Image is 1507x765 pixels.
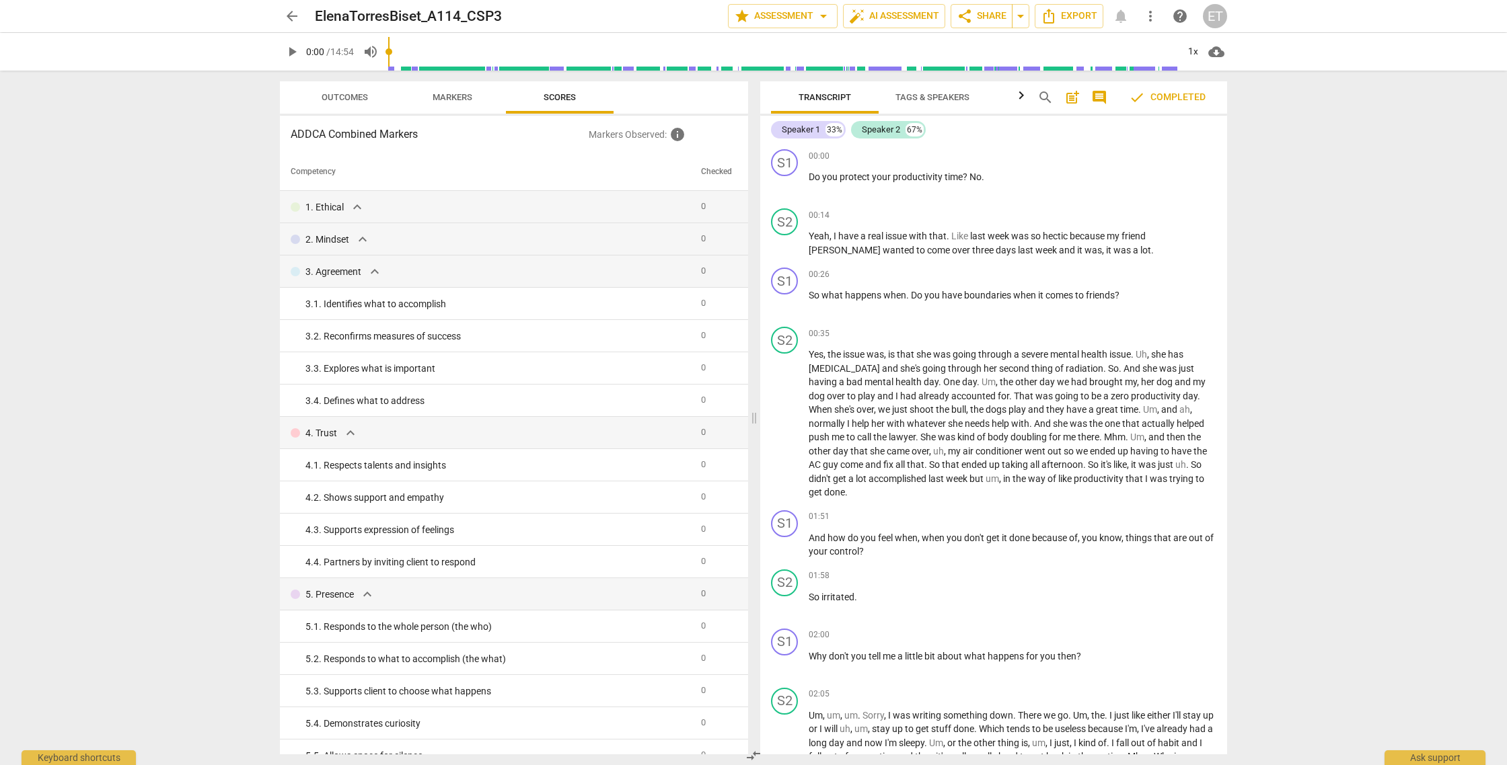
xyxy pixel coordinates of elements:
span: me [1063,432,1078,442]
h2: ElenaTorresBiset_A114_CSP3 [315,8,502,25]
span: . [1009,391,1014,401]
span: star [734,8,750,24]
span: a [1133,245,1140,255]
p: 1. Ethical [305,200,344,214]
span: So [809,290,821,300]
span: call [857,432,873,442]
span: I [847,418,852,429]
span: Filler word [1136,349,1147,360]
span: helped [1177,418,1204,429]
span: because [1070,231,1107,241]
span: lot [1140,245,1151,255]
span: ? [1115,290,1119,300]
span: day [1039,376,1057,387]
span: issue [1109,349,1131,360]
span: she [916,349,933,360]
span: a [1103,391,1111,401]
span: No [969,171,982,182]
span: a [839,376,846,387]
span: , [1102,245,1106,255]
span: actually [1142,418,1177,429]
span: play_arrow [284,44,300,60]
span: have [838,231,860,241]
p: Markers Observed : [589,126,737,143]
span: me [832,432,846,442]
span: dog [1156,376,1175,387]
span: . [939,376,943,387]
span: body [988,432,1010,442]
span: expand_more [342,425,359,441]
span: the [970,404,986,415]
span: to [916,245,927,255]
span: Assessment [734,8,832,24]
span: she's [834,404,856,415]
span: AI Assessment [849,8,939,24]
span: doubling [1010,432,1049,442]
span: it [1038,290,1045,300]
span: there [1078,432,1099,442]
span: more_vert [1142,8,1159,24]
span: And [1034,418,1053,429]
span: and [1161,404,1179,415]
span: her [871,418,887,429]
span: productivity [1131,391,1183,401]
button: Review is completed [1118,84,1216,111]
span: just [1179,363,1194,374]
span: ? [963,171,969,182]
span: help [992,418,1011,429]
span: When [809,404,834,415]
span: was [1113,245,1133,255]
div: 3. 4. Defines what to address [305,394,690,408]
span: 0 [701,266,706,276]
span: day [833,446,850,456]
span: she [1053,418,1070,429]
span: with [887,418,907,429]
span: protect [840,171,872,182]
p: 4. Trust [305,426,337,440]
span: mental [865,376,895,387]
span: that [850,446,870,456]
span: . [1099,432,1104,442]
button: Assessment [728,4,838,28]
span: . [1131,349,1136,360]
span: friend [1122,231,1146,241]
span: was [933,349,953,360]
span: other [1015,376,1039,387]
span: other [809,446,833,456]
button: Add summary [1062,87,1083,108]
span: the [936,404,951,415]
button: Play [280,40,304,64]
span: Transcript [799,92,851,102]
span: 0 [701,395,706,405]
span: arrow_back [284,8,300,24]
span: to [1075,290,1086,300]
span: one [1105,418,1122,429]
span: it [1106,245,1113,255]
span: 00:26 [809,269,830,280]
span: Markers [433,92,472,102]
span: . [1138,404,1143,415]
th: Checked [696,153,737,191]
span: Share [957,8,1006,24]
span: Outcomes [322,92,368,102]
span: over [856,404,874,415]
span: expand_more [355,231,371,247]
span: going [922,363,948,374]
span: . [977,376,982,387]
span: and [1148,432,1167,442]
span: we [878,404,892,415]
span: So [1108,363,1119,374]
span: wanted [883,245,916,255]
span: that [1122,418,1142,429]
span: 0 [701,330,706,340]
span: . [1151,245,1154,255]
span: your [872,171,893,182]
span: great [1096,404,1120,415]
span: post_add [1064,89,1080,106]
span: had [1071,376,1089,387]
span: happens [845,290,883,300]
span: . [1119,363,1124,374]
span: , [1137,376,1141,387]
span: was [938,432,957,442]
span: she [1142,363,1159,374]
